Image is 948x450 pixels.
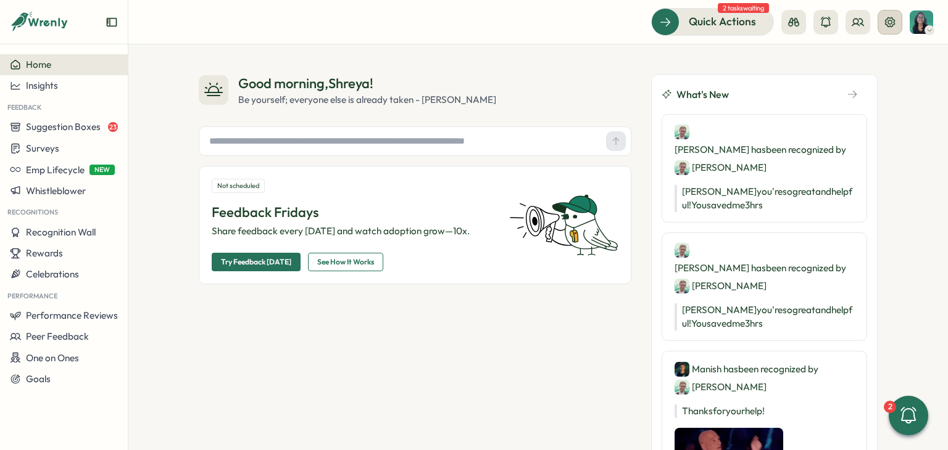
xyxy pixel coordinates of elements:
[26,164,85,176] span: Emp Lifecycle
[689,14,756,30] span: Quick Actions
[675,303,854,330] p: [PERSON_NAME] you're so great and helpful! You saved me 3 hrs
[89,165,115,175] span: NEW
[26,185,86,197] span: Whistleblower
[26,59,51,70] span: Home
[26,142,59,154] span: Surveys
[675,404,854,418] p: Thanks for your help!
[675,160,689,175] img: Matt Brooks
[675,362,689,377] img: Manish Panwar
[26,330,89,342] span: Peer Feedback
[212,224,494,238] p: Share feedback every [DATE] and watch adoption grow—10x.
[26,373,51,385] span: Goals
[26,309,118,321] span: Performance Reviews
[26,80,58,91] span: Insights
[910,10,933,34] img: Shreya
[675,279,689,293] img: Matt Brooks
[238,74,496,93] div: Good morning , Shreya !
[675,125,689,139] img: Matt Brooks
[308,253,383,271] button: See How It Works
[718,3,769,13] span: 2 tasks waiting
[108,122,118,132] span: 23
[675,185,854,212] p: [PERSON_NAME] you're so great and helpful! You saved me 3 hrs
[26,352,79,364] span: One on Ones
[317,253,374,271] span: See How It Works
[675,243,854,293] div: [PERSON_NAME] has been recognized by
[212,253,301,271] button: Try Feedback [DATE]
[106,16,118,28] button: Expand sidebar
[884,401,896,413] div: 2
[676,87,729,102] span: What's New
[675,380,689,395] img: Matt Brooks
[675,379,767,395] div: [PERSON_NAME]
[675,160,767,175] div: [PERSON_NAME]
[651,8,774,35] button: Quick Actions
[675,125,854,175] div: [PERSON_NAME] has been recognized by
[675,243,689,258] img: Matt Brooks
[26,121,101,133] span: Suggestion Boxes
[26,247,63,259] span: Rewards
[675,278,767,293] div: [PERSON_NAME]
[221,253,291,271] span: Try Feedback [DATE]
[212,203,494,222] p: Feedback Fridays
[889,396,928,435] button: 2
[212,179,265,193] div: Not scheduled
[26,268,79,280] span: Celebrations
[26,226,96,238] span: Recognition Wall
[675,361,854,395] div: Manish has been recognized by
[238,93,496,107] div: Be yourself; everyone else is already taken - [PERSON_NAME]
